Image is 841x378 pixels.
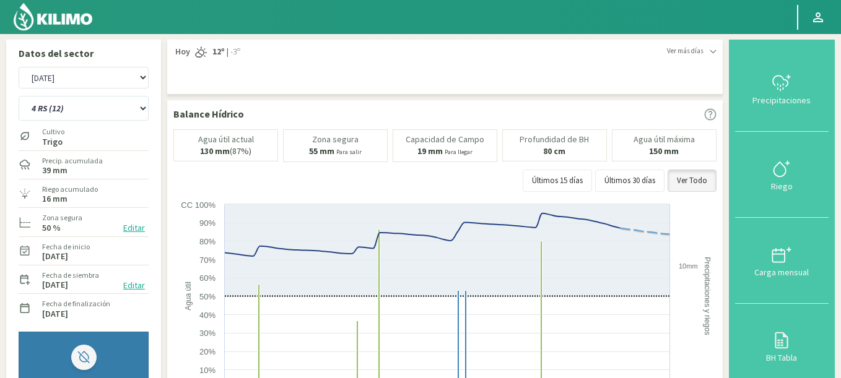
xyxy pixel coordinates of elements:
[42,155,103,166] label: Precip. acumulada
[229,46,240,58] span: -3º
[212,46,225,57] strong: 12º
[42,126,64,137] label: Cultivo
[42,310,68,318] label: [DATE]
[173,106,244,121] p: Balance Hídrico
[543,145,565,157] b: 80 cm
[173,46,190,58] span: Hoy
[42,224,61,232] label: 50 %
[199,292,216,301] text: 50%
[336,148,362,156] small: Para salir
[199,311,216,320] text: 40%
[199,329,216,338] text: 30%
[312,135,359,144] p: Zona segura
[595,170,665,192] button: Últimos 30 días
[120,278,149,293] button: Editar
[42,270,99,281] label: Fecha de siembra
[227,46,229,58] span: |
[735,132,829,218] button: Riego
[199,256,216,265] text: 70%
[523,170,592,192] button: Últimos 15 días
[520,135,589,144] p: Profundidad de BH
[184,281,193,311] text: Agua útil
[42,212,82,223] label: Zona segura
[199,347,216,356] text: 20%
[12,2,94,32] img: Kilimo
[703,257,712,335] text: Precipitaciones y riegos
[199,237,216,246] text: 80%
[42,138,64,146] label: Trigo
[42,281,68,289] label: [DATE]
[42,298,110,309] label: Fecha de finalización
[120,221,149,235] button: Editar
[42,241,90,252] label: Fecha de inicio
[667,46,704,56] span: Ver más días
[445,148,473,156] small: Para llegar
[199,218,216,228] text: 90%
[735,46,829,132] button: Precipitaciones
[679,262,698,270] text: 10mm
[309,145,334,157] b: 55 mm
[200,145,230,157] b: 130 mm
[199,273,216,283] text: 60%
[42,184,98,195] label: Riego acumulado
[19,46,149,61] p: Datos del sector
[634,135,695,144] p: Agua útil máxima
[198,135,254,144] p: Agua útil actual
[649,145,679,157] b: 150 mm
[406,135,484,144] p: Capacidad de Campo
[42,252,68,260] label: [DATE]
[739,353,825,362] div: BH Tabla
[735,218,829,304] button: Carga mensual
[199,366,216,375] text: 10%
[42,195,68,203] label: 16 mm
[739,268,825,277] div: Carga mensual
[668,170,717,192] button: Ver Todo
[739,96,825,105] div: Precipitaciones
[739,182,825,191] div: Riego
[42,166,68,174] label: 39 mm
[181,200,216,210] text: CC 100%
[200,147,251,156] p: (87%)
[417,145,443,157] b: 19 mm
